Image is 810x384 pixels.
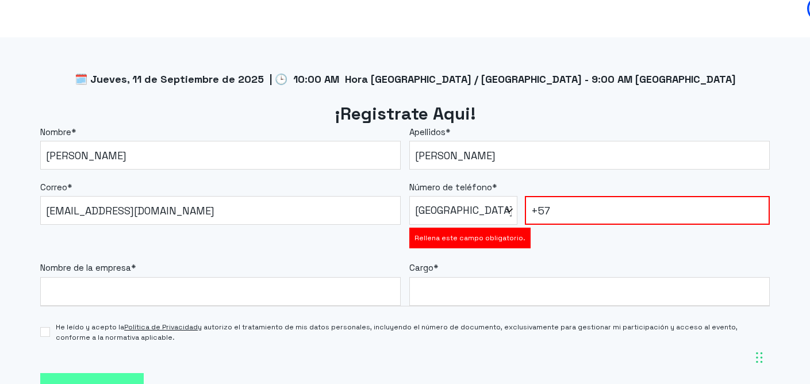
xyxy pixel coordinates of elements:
[409,262,433,273] span: Cargo
[40,182,67,193] span: Correo
[40,126,71,137] span: Nombre
[56,322,769,343] span: He leído y acepto la y autorizo el tratamiento de mis datos personales, incluyendo el número de d...
[414,233,525,243] label: Rellena este campo obligatorio.
[124,322,198,332] a: Política de Privacidad
[75,72,736,86] span: 🗓️ Jueves, 11 de Septiembre de 2025 | 🕒 10:00 AM Hora [GEOGRAPHIC_DATA] / [GEOGRAPHIC_DATA] - 9:0...
[753,329,810,384] iframe: Chat Widget
[40,327,50,337] input: He leído y acepto laPolítica de Privacidady autorizo el tratamiento de mis datos personales, incl...
[409,126,446,137] span: Apellidos
[40,262,131,273] span: Nombre de la empresa
[409,182,492,193] span: Número de teléfono
[753,329,810,384] div: Widget de chat
[756,340,763,375] div: Arrastrar
[40,102,769,126] h2: ¡Registrate Aqui!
